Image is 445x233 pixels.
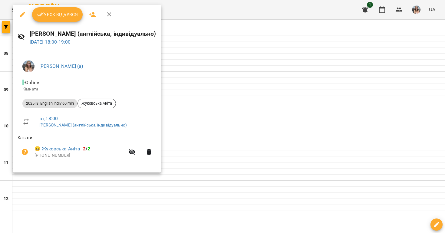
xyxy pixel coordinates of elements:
[18,135,156,165] ul: Клієнти
[35,153,125,159] p: [PHONE_NUMBER]
[22,101,77,106] span: 2025 [8] English Indiv 60 min
[77,99,116,108] div: Жуковська Аніта
[22,60,35,72] img: 74fe2489868ff6387e58e6a53f418eff.jpg
[78,101,116,106] span: Жуковська Аніта
[83,146,90,152] b: /
[39,116,58,121] a: вт , 18:00
[32,7,83,22] button: Урок відбувся
[22,80,40,85] span: - Online
[35,145,81,153] a: 😀 Жуковська Аніта
[83,146,86,152] span: 2
[37,11,78,18] span: Урок відбувся
[87,146,90,152] span: 2
[30,29,156,38] h6: [PERSON_NAME] (англійська, індивідуально)
[39,123,127,127] a: [PERSON_NAME] (англійська, індивідуально)
[30,39,71,45] a: [DATE] 18:00-19:00
[39,63,83,69] a: [PERSON_NAME] (а)
[22,86,151,92] p: Кімната
[18,145,32,159] button: Візит ще не сплачено. Додати оплату?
